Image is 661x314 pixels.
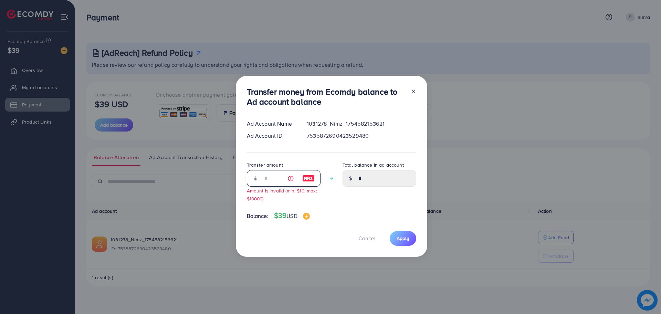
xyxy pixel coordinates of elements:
button: Apply [390,231,416,246]
button: Cancel [350,231,384,246]
label: Total balance in ad account [343,161,404,168]
div: Ad Account ID [241,132,302,140]
span: Apply [397,235,409,242]
span: Cancel [358,234,376,242]
h4: $39 [274,211,310,220]
img: image [303,213,310,220]
div: 1031278_Nimz_1754582153621 [301,120,421,128]
label: Transfer amount [247,161,283,168]
div: Ad Account Name [241,120,302,128]
div: 7535872690423529480 [301,132,421,140]
span: USD [286,212,297,220]
span: Balance: [247,212,269,220]
h3: Transfer money from Ecomdy balance to Ad account balance [247,87,405,107]
small: Amount is invalid (min: $10, max: $10000) [247,187,317,202]
img: image [302,174,315,182]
